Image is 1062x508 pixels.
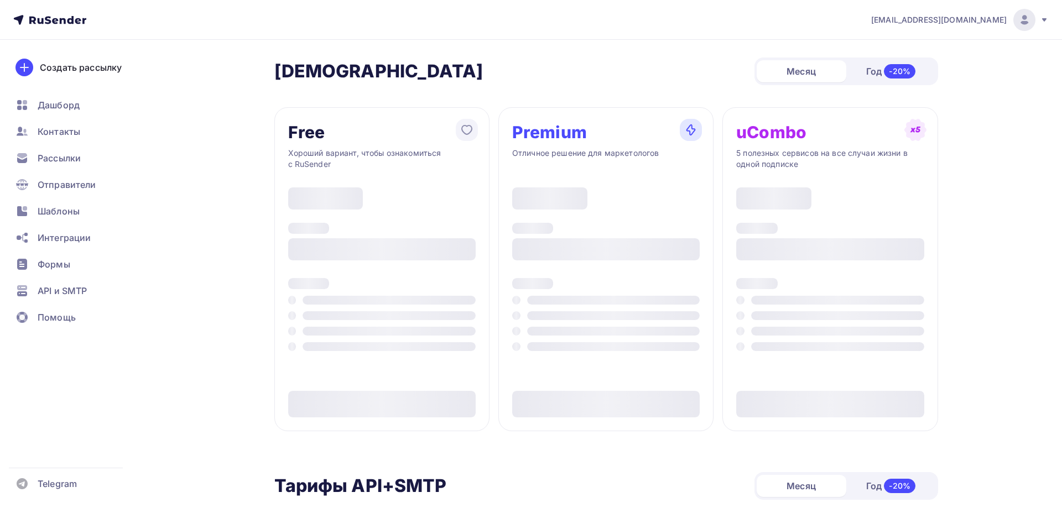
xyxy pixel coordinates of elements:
div: Месяц [757,475,846,497]
div: Отличное решение для маркетологов [512,148,700,170]
div: Создать рассылку [40,61,122,74]
a: Рассылки [9,147,140,169]
span: Шаблоны [38,205,80,218]
div: Год [846,60,936,83]
h2: Тарифы API+SMTP [274,475,447,497]
span: API и SMTP [38,284,87,297]
div: Год [846,474,936,497]
span: [EMAIL_ADDRESS][DOMAIN_NAME] [871,14,1007,25]
div: Premium [512,123,587,141]
div: 5 полезных сервисов на все случаи жизни в одной подписке [736,148,924,170]
a: Дашборд [9,94,140,116]
a: Шаблоны [9,200,140,222]
div: -20% [884,64,915,78]
span: Отправители [38,178,96,191]
div: Месяц [757,60,846,82]
a: Отправители [9,174,140,196]
div: Free [288,123,325,141]
div: -20% [884,479,915,493]
h2: [DEMOGRAPHIC_DATA] [274,60,483,82]
span: Telegram [38,477,77,490]
a: Контакты [9,121,140,143]
span: Контакты [38,125,80,138]
a: Формы [9,253,140,275]
span: Интеграции [38,231,91,244]
a: [EMAIL_ADDRESS][DOMAIN_NAME] [871,9,1049,31]
span: Дашборд [38,98,80,112]
span: Помощь [38,311,76,324]
span: Рассылки [38,151,81,165]
span: Формы [38,258,70,271]
div: Хороший вариант, чтобы ознакомиться с RuSender [288,148,476,170]
div: uCombo [736,123,806,141]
